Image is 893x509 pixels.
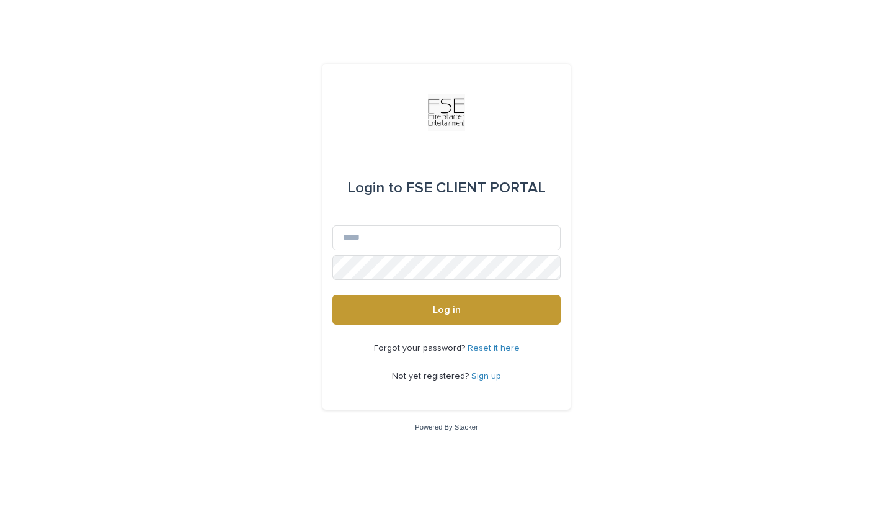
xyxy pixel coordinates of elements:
div: FSE CLIENT PORTAL [347,171,546,205]
span: Login to [347,181,402,196]
span: Log in [433,305,461,315]
a: Powered By Stacker [415,423,478,431]
a: Reset it here [468,344,520,353]
span: Forgot your password? [374,344,468,353]
button: Log in [332,295,561,325]
img: Km9EesSdRbS9ajqhBzyo [428,94,465,131]
span: Not yet registered? [392,372,471,381]
a: Sign up [471,372,501,381]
